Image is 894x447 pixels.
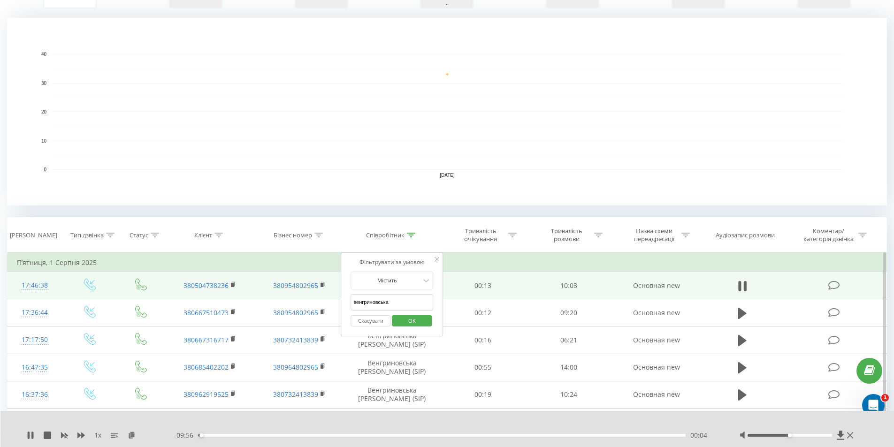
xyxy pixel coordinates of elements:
[183,390,229,399] a: 380962919525
[273,335,318,344] a: 380732413839
[440,409,526,436] td: 00:27
[440,326,526,354] td: 00:16
[17,386,53,404] div: 16:37:36
[611,354,701,381] td: Основная new
[611,326,701,354] td: Основная new
[17,276,53,295] div: 17:46:38
[716,231,775,239] div: Аудіозапис розмови
[41,109,47,114] text: 20
[273,390,318,399] a: 380732413839
[344,409,440,436] td: Венгриновська [PERSON_NAME] (SIP)
[351,315,390,327] button: Скасувати
[174,431,198,440] span: - 09:56
[344,326,440,354] td: Венгриновська [PERSON_NAME] (SIP)
[344,354,440,381] td: Венгриновська [PERSON_NAME] (SIP)
[399,313,425,328] span: OK
[274,231,312,239] div: Бізнес номер
[801,227,856,243] div: Коментар/категорія дзвінка
[183,281,229,290] a: 380504738236
[611,299,701,326] td: Основная new
[41,81,47,86] text: 30
[611,272,701,299] td: Основная new
[788,433,792,437] div: Accessibility label
[440,354,526,381] td: 00:55
[366,231,405,239] div: Співробітник
[526,354,612,381] td: 14:00
[183,308,229,317] a: 380667510473
[440,272,526,299] td: 00:13
[130,231,148,239] div: Статус
[41,138,47,144] text: 10
[7,18,887,205] svg: A chart.
[10,231,57,239] div: [PERSON_NAME]
[440,381,526,408] td: 00:19
[183,335,229,344] a: 380667316717
[17,303,53,322] div: 17:36:44
[440,173,455,178] text: [DATE]
[17,331,53,349] div: 17:17:50
[70,231,104,239] div: Тип дзвінка
[351,294,433,311] input: Введіть значення
[456,227,506,243] div: Тривалість очікування
[44,167,46,172] text: 0
[351,258,433,267] div: Фільтрувати за умовою
[199,433,203,437] div: Accessibility label
[183,363,229,371] a: 380685402202
[690,431,707,440] span: 00:04
[881,394,889,402] span: 1
[273,281,318,290] a: 380954802965
[526,272,612,299] td: 10:03
[194,231,212,239] div: Клієнт
[440,299,526,326] td: 00:12
[273,363,318,371] a: 380964802965
[526,409,612,436] td: 00:00
[862,394,885,417] iframe: Intercom live chat
[41,52,47,57] text: 40
[344,381,440,408] td: Венгриновська [PERSON_NAME] (SIP)
[8,253,887,272] td: П’ятниця, 1 Серпня 2025
[392,315,432,327] button: OK
[542,227,592,243] div: Тривалість розмови
[611,381,701,408] td: Основная new
[526,299,612,326] td: 09:20
[526,326,612,354] td: 06:21
[94,431,101,440] span: 1 x
[273,308,318,317] a: 380954802965
[629,227,679,243] div: Назва схеми переадресації
[17,358,53,377] div: 16:47:35
[526,381,612,408] td: 10:24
